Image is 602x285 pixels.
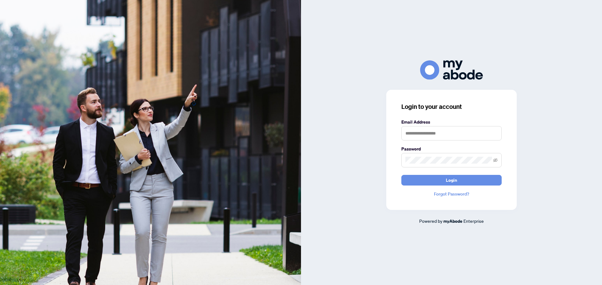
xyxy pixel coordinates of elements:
[463,218,484,224] span: Enterprise
[401,191,502,197] a: Forgot Password?
[446,175,457,185] span: Login
[443,218,462,225] a: myAbode
[401,145,502,152] label: Password
[401,102,502,111] h3: Login to your account
[419,218,442,224] span: Powered by
[401,175,502,186] button: Login
[420,60,483,79] img: ma-logo
[401,119,502,125] label: Email Address
[493,158,498,162] span: eye-invisible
